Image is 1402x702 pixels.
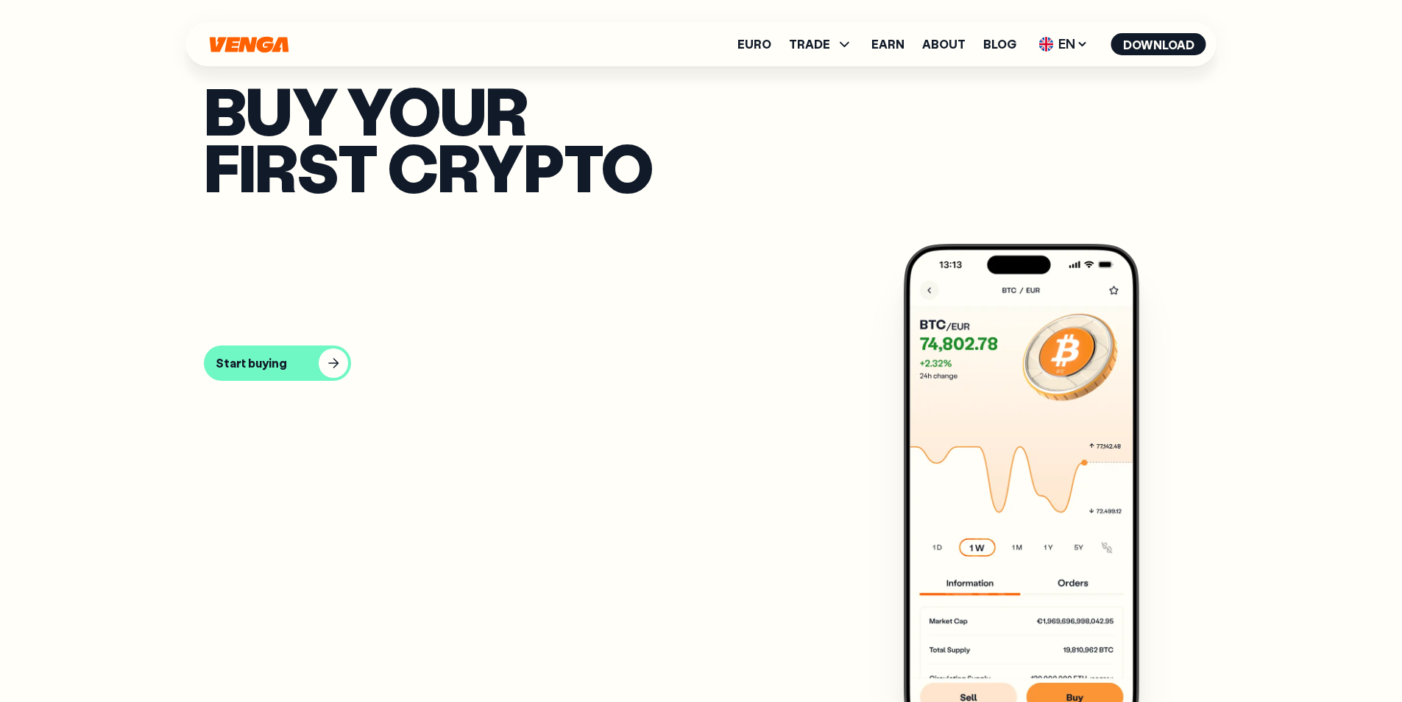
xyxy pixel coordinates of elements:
[737,38,771,50] a: Euro
[204,345,1199,381] a: Start buying
[204,345,351,381] button: Start buying
[789,35,854,53] span: TRADE
[216,356,287,371] div: Start buying
[204,82,1199,194] p: Buy your first crypto
[983,38,1016,50] a: Blog
[922,38,966,50] a: About
[1111,33,1206,55] button: Download
[789,38,830,50] span: TRADE
[1039,37,1054,52] img: flag-uk
[871,38,904,50] a: Earn
[1034,32,1094,56] span: EN
[208,36,291,53] svg: Home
